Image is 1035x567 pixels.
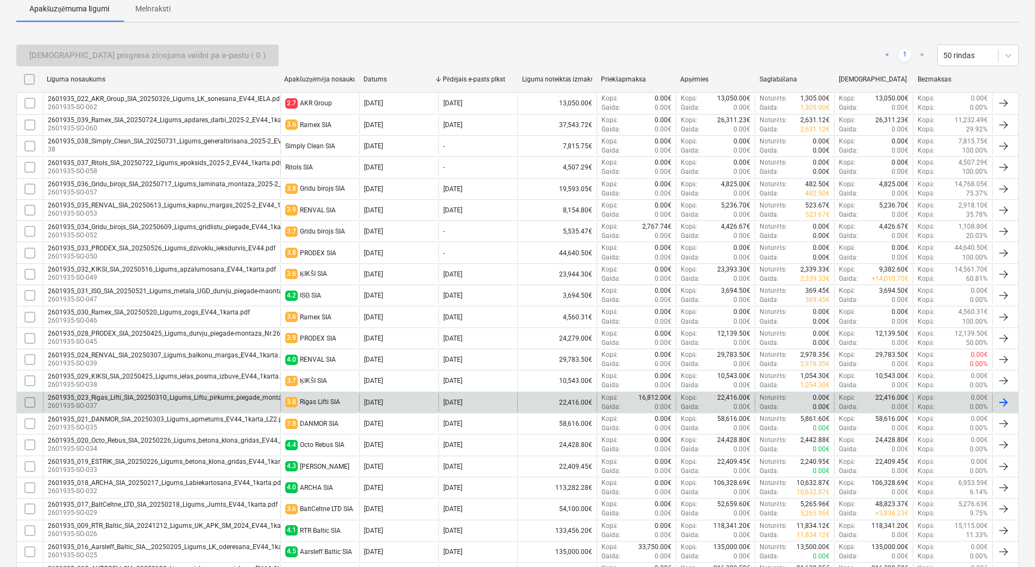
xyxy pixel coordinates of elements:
p: Kopā : [601,116,618,125]
p: Noturēts : [760,286,786,295]
div: [DATE] [364,121,383,129]
div: 4,507.29€ [517,158,597,177]
p: Gaida : [839,103,858,112]
p: 0.00€ [733,103,750,112]
div: 2601935_039_Ramex_SIA_20250724_Ligums_apdares_darbi_2025-2_EV44_1karta.pdf [48,116,301,124]
p: Kopā : [918,180,934,189]
p: 1,305.00€ [800,94,830,103]
p: 0.00€ [655,286,672,295]
div: [DEMOGRAPHIC_DATA] izmaksas [839,75,909,83]
p: Kopā : [681,116,697,125]
p: Kopā : [918,210,934,219]
p: 5,236.70€ [721,201,750,210]
p: 0.00€ [892,158,908,167]
p: Gaida : [681,231,700,241]
p: 60.81% [966,274,988,283]
p: 0.00% [970,295,988,305]
p: Gaida : [681,274,700,283]
p: 482.50€ [805,189,830,198]
div: 10,543.00€ [517,371,597,390]
p: Kopā : [681,286,697,295]
p: Gaida : [839,125,858,134]
p: Gaida : [760,167,779,177]
div: [DATE] [443,292,462,299]
p: 0.00€ [813,243,830,253]
p: 2601935-SO-050 [48,252,275,261]
p: 2601935-SO-060 [48,124,301,133]
p: Kopā : [839,137,855,146]
div: [DATE] [364,206,383,214]
p: Kopā : [918,116,934,125]
p: 1,305.00€ [800,103,830,112]
p: Kopā : [918,201,934,210]
div: [DATE] [443,121,462,129]
p: Kopā : [839,180,855,189]
p: 0.00€ [971,94,988,103]
p: Gaida : [681,103,700,112]
div: 135,000.00€ [517,543,597,561]
div: 8,154.80€ [517,201,597,219]
p: 0.00€ [655,295,672,305]
div: 5,535.47€ [517,222,597,241]
div: [DATE] [364,185,383,193]
p: 23,393.30€ [717,265,750,274]
div: PRODEX SIA [300,249,336,257]
p: 0.00€ [892,295,908,305]
p: Kopā : [839,201,855,210]
p: 0.00€ [892,231,908,241]
p: 0.00€ [655,307,672,317]
p: Gaida : [839,295,858,305]
p: 0.00€ [655,137,672,146]
p: Melnraksti [135,3,171,15]
p: 0.00€ [655,189,672,198]
p: 13,050.00€ [717,94,750,103]
p: Gaida : [681,167,700,177]
p: Kopā : [918,189,934,198]
p: Kopā : [601,265,618,274]
p: 0.00€ [733,167,750,177]
p: 0.00€ [655,167,672,177]
span: 3.6 [285,269,298,279]
p: 14,561.70€ [955,265,988,274]
p: Gaida : [601,125,620,134]
p: 0.00€ [892,137,908,146]
p: Gaida : [601,274,620,283]
p: Kopā : [839,222,855,231]
div: [DATE] [364,292,383,299]
div: - [443,163,445,171]
p: Gaida : [839,231,858,241]
span: 3.8 [285,184,298,194]
div: 3,694.50€ [517,286,597,305]
p: Kopā : [601,94,618,103]
p: 0.00€ [655,253,672,262]
div: [DATE] [364,270,383,278]
iframe: Chat Widget [981,515,1035,567]
p: 2601935-SO-052 [48,231,300,240]
p: Kopā : [918,295,934,305]
p: Gaida : [681,210,700,219]
p: Kopā : [918,137,934,146]
p: Gaida : [760,274,779,283]
div: [DATE] [364,163,383,171]
p: Kopā : [839,116,855,125]
div: [DATE] [364,99,383,107]
p: Kopā : [918,158,934,167]
p: Kopā : [839,158,855,167]
p: Kopā : [601,180,618,189]
p: Noturēts : [760,222,786,231]
p: 2,631.12€ [800,125,830,134]
span: 3.6 [285,119,298,130]
p: 0.00€ [733,253,750,262]
p: 0.00€ [733,295,750,305]
p: Kopā : [681,180,697,189]
p: 0.00€ [813,146,830,155]
p: 0.00€ [813,222,830,231]
p: Apakšuzņēmuma līgumi [29,3,109,15]
div: 2601935_031_ISG_SIA_20250521_Ligums_metala_UGD_durvju_piegade-maontaza_EV44_1karta_19.05.pdf [48,287,361,295]
p: Kopā : [681,222,697,231]
p: 0.00€ [892,125,908,134]
p: Kopā : [918,125,934,134]
span: 3.9 [285,205,298,215]
p: Gaida : [601,210,620,219]
p: 4,426.67€ [721,222,750,231]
